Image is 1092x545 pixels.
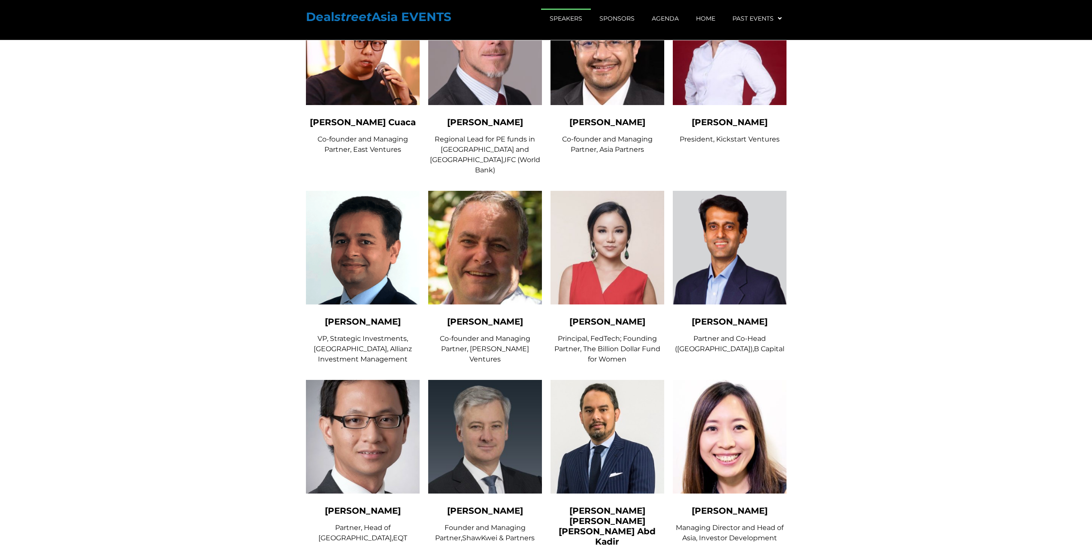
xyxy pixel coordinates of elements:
span: Founder and Managing Partner, [435,524,526,542]
span: Co-founder and Managing Partner, [PERSON_NAME] Ventures [440,334,530,363]
span: [PERSON_NAME] [447,117,523,127]
span: [PERSON_NAME] Cuaca [310,117,416,127]
span: Co-founder and Managing Partner, Asia Partners [562,135,653,154]
a: Sponsors [591,9,643,28]
span: [PERSON_NAME] [447,506,523,516]
span: VP, Strategic Investments, [GEOGRAPHIC_DATA], Allianz Investment Management [314,334,412,363]
span: Regional Lead for PE funds in [GEOGRAPHIC_DATA] and [GEOGRAPHIC_DATA], [430,135,535,164]
a: Past Events [724,9,790,28]
a: DealstreetAsia EVENTS [306,9,451,24]
span: [PERSON_NAME] [692,506,768,516]
em: street [334,9,372,24]
span: B Capital [754,345,784,353]
span: Principal, FedTech; Founding Partner, The Billion Dollar Fund for Women [554,334,660,363]
span: [PERSON_NAME] [325,506,401,516]
strong: Deal Asia EVENTS [306,9,451,24]
strong: [PERSON_NAME] [692,117,768,127]
span: [PERSON_NAME] [325,316,401,327]
span: [PERSON_NAME] [447,316,523,327]
a: Home [687,9,724,28]
span: IFC (World Bank) [475,156,540,174]
span: [PERSON_NAME] [569,316,645,327]
span: President, Kickstart Ventures [680,135,780,143]
span: Partner and Co-Head ([GEOGRAPHIC_DATA]), [675,334,766,353]
span: [PERSON_NAME] [569,117,645,127]
a: Speakers [541,9,591,28]
span: ShawKwei & Partners [462,534,535,542]
span: [PERSON_NAME] [692,316,768,327]
a: Agenda [643,9,687,28]
span: Partner, Head of [GEOGRAPHIC_DATA], [318,524,393,542]
span: Co-founder and Managing Partner, East Ventures [318,135,408,154]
